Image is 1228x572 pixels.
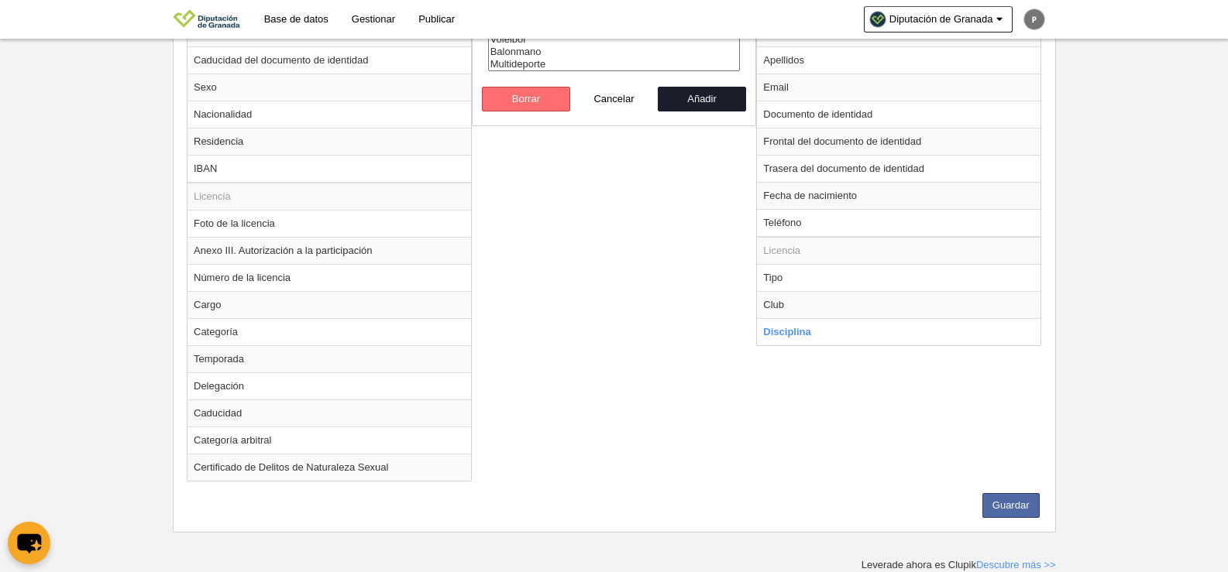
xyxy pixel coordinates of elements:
[187,101,471,128] td: Nacionalidad
[187,426,471,454] td: Categoría arbitral
[187,237,471,264] td: Anexo III. Autorización a la participación
[757,128,1041,155] td: Frontal del documento de identidad
[187,399,471,426] td: Caducidad
[187,372,471,399] td: Delegación
[489,46,740,58] option: Balonmano
[8,522,50,564] button: chat-button
[173,9,240,28] img: Diputación de Granada
[757,264,1041,291] td: Tipo
[982,493,1040,518] button: Guardar
[187,345,471,372] td: Temporada
[864,6,1013,33] a: Diputación de Granada
[187,183,471,211] td: Licencia
[187,210,471,237] td: Foto de la licencia
[757,318,1041,345] td: Disciplina
[757,101,1041,128] td: Documento de identidad
[889,12,993,27] span: Diputación de Granada
[757,46,1041,74] td: Apellidos
[187,155,471,183] td: IBAN
[870,12,886,27] img: Oa6SvBRBA39l.30x30.jpg
[489,58,740,70] option: Multideporte
[862,558,1056,572] div: Leverade ahora es Clupik
[757,182,1041,209] td: Fecha de nacimiento
[757,291,1041,318] td: Club
[570,87,659,111] button: Cancelar
[489,33,740,46] option: Voleibol
[757,237,1041,265] td: Licencia
[757,74,1041,101] td: Email
[658,87,746,111] button: Añadir
[187,318,471,345] td: Categoría
[187,74,471,101] td: Sexo
[757,209,1041,237] td: Teléfono
[187,291,471,318] td: Cargo
[187,128,471,155] td: Residencia
[482,87,570,111] button: Borrar
[187,46,471,74] td: Caducidad del documento de identidad
[976,559,1056,570] a: Descubre más >>
[1024,9,1044,29] img: c2l6ZT0zMHgzMCZmcz05JnRleHQ9UCZiZz03NTc1NzU%3D.png
[757,155,1041,182] td: Trasera del documento de identidad
[187,264,471,291] td: Número de la licencia
[187,454,471,481] td: Certificado de Delitos de Naturaleza Sexual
